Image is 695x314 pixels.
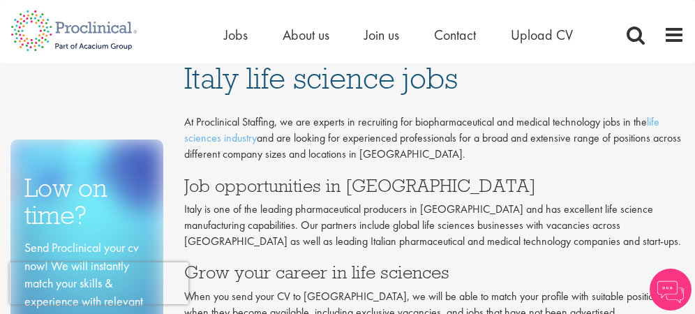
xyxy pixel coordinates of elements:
p: At Proclinical Staffing, we are experts in recruiting for biopharmaceutical and medical technolog... [184,114,685,163]
a: Join us [364,26,399,44]
a: About us [283,26,329,44]
p: Italy is one of the leading pharmaceutical producers in [GEOGRAPHIC_DATA] and has excellent life ... [184,202,685,250]
img: Chatbot [650,269,692,311]
h3: Low on time? [24,174,149,228]
a: Jobs [224,26,248,44]
iframe: reCAPTCHA [10,262,188,304]
h3: Job opportunities in [GEOGRAPHIC_DATA] [184,177,685,195]
a: life sciences industry [184,114,659,145]
a: Contact [434,26,476,44]
a: Upload CV [511,26,573,44]
span: Italy life science jobs [184,59,458,97]
h3: Grow your career in life sciences [184,263,685,281]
